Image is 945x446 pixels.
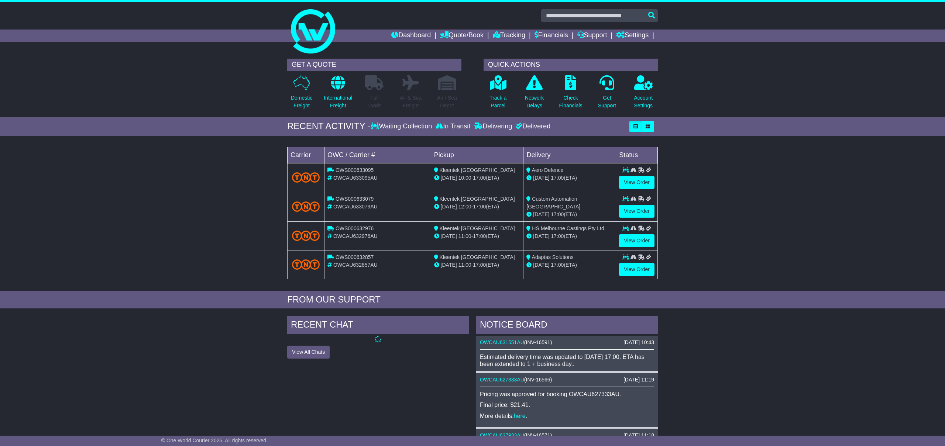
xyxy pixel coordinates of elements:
[440,30,484,42] a: Quote/Book
[473,175,486,181] span: 17:00
[533,262,549,268] span: [DATE]
[623,377,654,383] div: [DATE] 11:19
[391,30,431,42] a: Dashboard
[577,30,607,42] a: Support
[288,147,324,163] td: Carrier
[480,353,654,367] div: Estimated delivery time was updated to [DATE] 17:00. ETA has been extended to 1 + business day..
[336,225,374,231] span: OWS000632976
[514,413,526,419] a: here
[441,204,457,210] span: [DATE]
[493,30,525,42] a: Tracking
[489,75,507,114] a: Track aParcel
[551,175,564,181] span: 17:00
[526,261,613,269] div: (ETA)
[480,377,524,383] a: OWCAU627333AU
[480,377,654,383] div: ( )
[551,262,564,268] span: 17:00
[161,438,268,443] span: © One World Courier 2025. All rights reserved.
[619,205,654,218] a: View Order
[533,211,549,217] span: [DATE]
[484,59,658,71] div: QUICK ACTIONS
[440,167,515,173] span: Kleentek [GEOGRAPHIC_DATA]
[434,261,520,269] div: - (ETA)
[480,391,654,398] p: Pricing was approved for booking OWCAU627333AU.
[623,432,654,439] div: [DATE] 11:18
[535,30,568,42] a: Financials
[473,233,486,239] span: 17:00
[287,59,461,71] div: GET A QUOTE
[458,204,471,210] span: 12:00
[324,147,431,163] td: OWC / Carrier #
[551,233,564,239] span: 17:00
[526,339,550,345] span: INV-16591
[440,254,515,260] span: Kleentek [GEOGRAPHIC_DATA]
[440,225,515,231] span: Kleentek [GEOGRAPHIC_DATA]
[336,254,374,260] span: OWS000632857
[526,211,613,218] div: (ETA)
[480,339,654,346] div: ( )
[480,432,654,439] div: ( )
[526,174,613,182] div: (ETA)
[434,232,520,240] div: - (ETA)
[323,75,353,114] a: InternationalFreight
[526,377,550,383] span: INV-16566
[287,346,330,359] button: View All Chats
[431,147,523,163] td: Pickup
[619,176,654,189] a: View Order
[441,262,457,268] span: [DATE]
[598,94,616,110] p: Get Support
[616,147,658,163] td: Status
[532,225,604,231] span: HS Melbourne Castings Pty Ltd
[623,339,654,346] div: [DATE] 10:43
[292,201,320,211] img: TNT_Domestic.png
[291,75,313,114] a: DomesticFreight
[619,263,654,276] a: View Order
[441,175,457,181] span: [DATE]
[365,94,384,110] p: Full Loads
[333,262,378,268] span: OWCAU632857AU
[476,316,658,336] div: NOTICE BOARD
[292,259,320,269] img: TNT_Domestic.png
[336,196,374,202] span: OWS000633079
[634,75,653,114] a: AccountSettings
[533,175,549,181] span: [DATE]
[458,175,471,181] span: 10:00
[551,211,564,217] span: 17:00
[441,233,457,239] span: [DATE]
[472,122,514,131] div: Delivering
[526,196,580,210] span: Custom Automation [GEOGRAPHIC_DATA]
[619,234,654,247] a: View Order
[634,94,653,110] p: Account Settings
[287,294,658,305] div: FROM OUR SUPPORT
[523,147,616,163] td: Delivery
[291,94,312,110] p: Domestic Freight
[598,75,616,114] a: GetSupport
[336,167,374,173] span: OWS000633095
[480,432,524,438] a: OWCAU627933AU
[434,203,520,211] div: - (ETA)
[533,233,549,239] span: [DATE]
[526,232,613,240] div: (ETA)
[526,432,550,438] span: INV-16571
[473,262,486,268] span: 17:00
[480,401,654,408] p: Final price: $21.41.
[473,204,486,210] span: 17:00
[525,75,544,114] a: NetworkDelays
[559,94,583,110] p: Check Financials
[532,254,574,260] span: Adaptas Solutions
[434,174,520,182] div: - (ETA)
[333,175,378,181] span: OWCAU633095AU
[434,122,472,131] div: In Transit
[525,94,544,110] p: Network Delays
[437,94,457,110] p: Air / Sea Depot
[400,94,422,110] p: Air & Sea Freight
[559,75,583,114] a: CheckFinancials
[287,121,371,132] div: RECENT ACTIVITY -
[480,339,524,345] a: OWCAU631551AU
[371,122,434,131] div: Waiting Collection
[292,172,320,182] img: TNT_Domestic.png
[333,233,378,239] span: OWCAU632976AU
[489,94,506,110] p: Track a Parcel
[458,262,471,268] span: 11:00
[532,167,564,173] span: Aero Defence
